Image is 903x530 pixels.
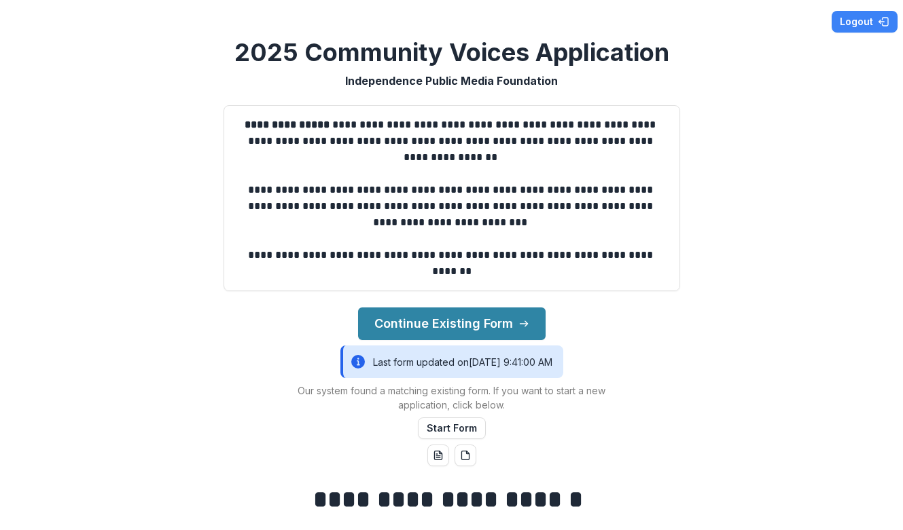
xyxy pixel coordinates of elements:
[282,383,622,412] p: Our system found a matching existing form. If you want to start a new application, click below.
[234,38,669,67] h2: 2025 Community Voices Application
[418,417,486,439] button: Start Form
[427,444,449,466] button: word-download
[340,345,563,378] div: Last form updated on [DATE] 9:41:00 AM
[832,11,898,33] button: Logout
[345,73,558,89] p: Independence Public Media Foundation
[455,444,476,466] button: pdf-download
[358,307,546,340] button: Continue Existing Form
